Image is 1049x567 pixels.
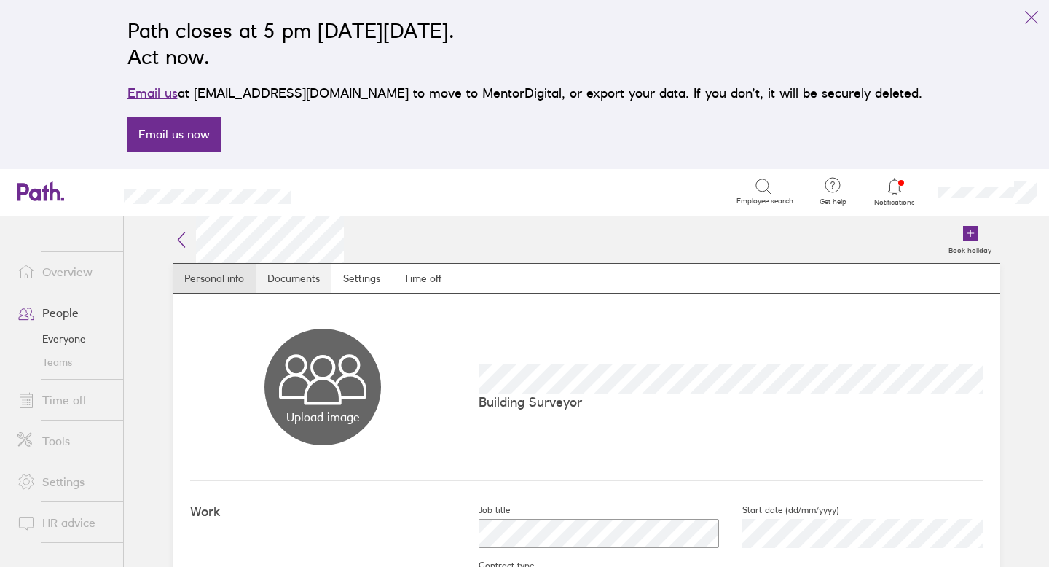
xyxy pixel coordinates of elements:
a: HR advice [6,508,123,537]
label: Book holiday [940,242,1000,255]
a: Time off [6,386,123,415]
a: Overview [6,257,123,286]
p: at [EMAIL_ADDRESS][DOMAIN_NAME] to move to MentorDigital, or export your data. If you don’t, it w... [127,83,922,103]
h4: Work [190,504,455,520]
a: Teams [6,351,123,374]
label: Start date (dd/mm/yyyy) [719,504,839,516]
a: Everyone [6,327,123,351]
a: Settings [6,467,123,496]
a: Email us [127,85,178,101]
span: Get help [809,198,857,206]
a: Book holiday [940,216,1000,263]
span: Employee search [736,197,793,206]
label: Job title [455,504,510,516]
p: Building Surveyor [479,394,983,410]
a: Time off [392,264,453,293]
a: Tools [6,426,123,455]
a: Email us now [127,117,221,152]
a: Settings [331,264,392,293]
a: People [6,298,123,327]
a: Personal info [173,264,256,293]
a: Notifications [871,176,919,207]
h2: Path closes at 5 pm [DATE][DATE]. Act now. [127,17,922,70]
div: Search [331,184,368,198]
span: Notifications [871,198,919,207]
a: Documents [256,264,331,293]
